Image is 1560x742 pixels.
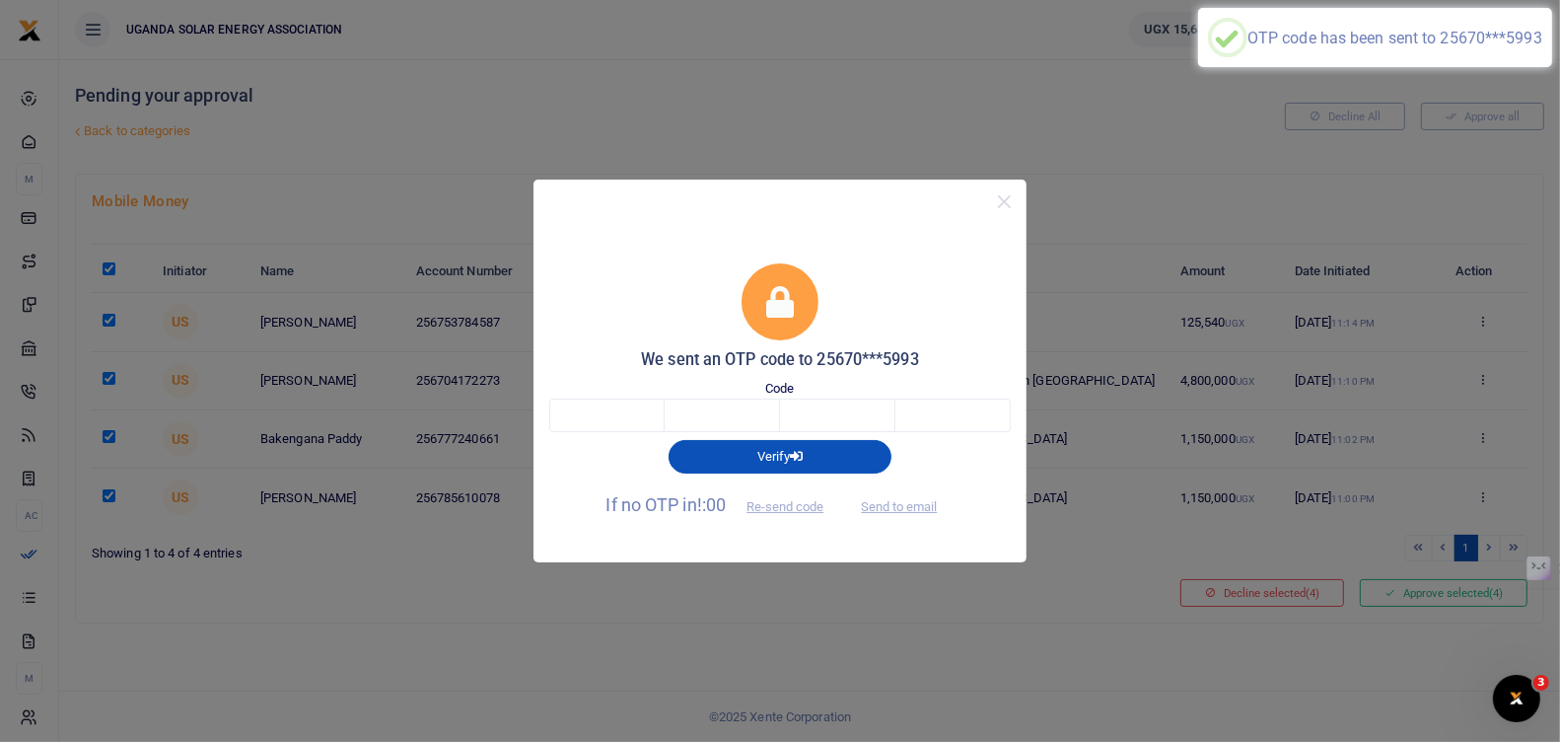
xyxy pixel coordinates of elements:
[1493,675,1540,722] iframe: Intercom live chat
[990,187,1019,216] button: Close
[1533,675,1549,691] span: 3
[669,440,891,474] button: Verify
[765,379,794,399] label: Code
[606,494,841,515] span: If no OTP in
[697,494,726,515] span: !:00
[1247,29,1542,47] div: OTP code has been sent to 25670***5993
[549,350,1011,370] h5: We sent an OTP code to 25670***5993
